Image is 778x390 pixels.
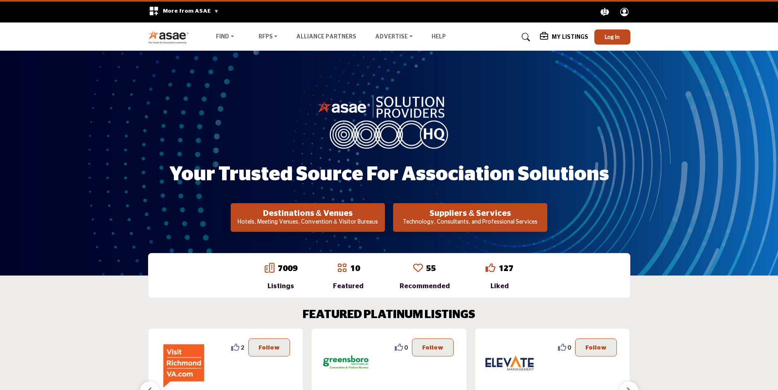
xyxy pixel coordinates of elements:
span: 2 [241,343,244,352]
button: Destinations & Venues Hotels, Meeting Venues, Convention & Visitor Bureaus [231,203,385,232]
a: Advertise [369,31,418,43]
i: Go to Liked [486,263,495,273]
h1: Your Trusted Source for Association Solutions [169,162,609,187]
img: Elevate Management Company [485,338,534,388]
button: Follow [248,338,290,356]
button: Suppliers & Services Technology, Consultants, and Professional Services [393,203,547,232]
h2: FEATURED PLATINUM LISTINGS [303,308,475,322]
h2: Destinations & Venues [233,208,382,218]
img: image [317,94,461,148]
a: 7009 [278,264,297,273]
div: My Listings [540,32,588,42]
img: Site Logo [148,30,193,44]
h5: My Listings [552,34,588,41]
a: 55 [426,264,436,273]
img: Greensboro Area CVB [322,338,371,388]
p: Follow [585,343,607,352]
a: Go to Recommended [413,263,423,274]
a: Search [514,31,535,44]
p: Follow [422,343,443,352]
a: 127 [499,264,513,273]
p: Hotels, Meeting Venues, Convention & Visitor Bureaus [233,218,382,226]
span: More from ASAE [163,8,219,14]
a: Alliance Partners [296,34,356,40]
div: More from ASAE [144,2,224,22]
a: Go to Featured [337,263,347,274]
div: Liked [486,281,513,291]
span: 0 [405,343,408,352]
div: Featured [333,281,364,291]
img: Richmond Region Tourism [158,338,207,388]
button: Log In [594,29,630,45]
span: Log In [605,33,620,40]
div: Recommended [400,281,450,291]
p: Technology, Consultants, and Professional Services [396,218,545,226]
div: Listings [265,281,297,291]
h2: Suppliers & Services [396,208,545,218]
span: 0 [568,343,571,352]
a: Find [210,31,240,43]
button: Follow [575,338,617,356]
p: Follow [259,343,280,352]
a: 10 [350,264,360,273]
a: Help [432,34,446,40]
button: Follow [412,338,454,356]
a: RFPs [253,31,283,43]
